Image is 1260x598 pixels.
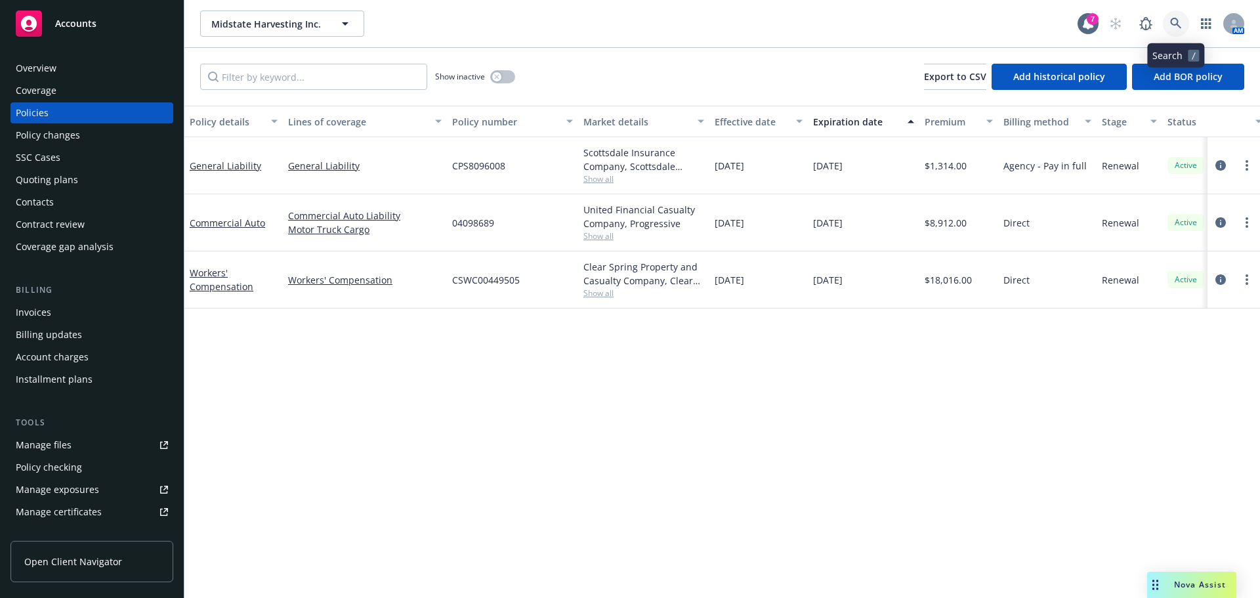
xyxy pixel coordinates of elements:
[452,159,505,173] span: CPS8096008
[10,58,173,79] a: Overview
[10,80,173,101] a: Coverage
[1147,572,1236,598] button: Nova Assist
[16,347,89,368] div: Account charges
[16,457,82,478] div: Policy checking
[10,324,173,345] a: Billing updates
[10,347,173,368] a: Account charges
[992,64,1127,90] button: Add historical policy
[1167,115,1248,129] div: Status
[10,5,173,42] a: Accounts
[288,273,442,287] a: Workers' Compensation
[452,115,558,129] div: Policy number
[16,125,80,146] div: Policy changes
[447,106,578,137] button: Policy number
[583,173,704,184] span: Show all
[190,160,261,172] a: General Liability
[1003,115,1077,129] div: Billing method
[1097,106,1162,137] button: Stage
[1102,159,1139,173] span: Renewal
[1003,159,1087,173] span: Agency - Pay in full
[1174,579,1226,590] span: Nova Assist
[10,214,173,235] a: Contract review
[578,106,709,137] button: Market details
[1013,70,1105,83] span: Add historical policy
[1239,158,1255,173] a: more
[924,64,986,90] button: Export to CSV
[1133,11,1159,37] a: Report a Bug
[1147,572,1164,598] div: Drag to move
[10,302,173,323] a: Invoices
[583,115,690,129] div: Market details
[1102,216,1139,230] span: Renewal
[288,159,442,173] a: General Liability
[16,324,82,345] div: Billing updates
[452,216,494,230] span: 04098689
[16,524,82,545] div: Manage claims
[1213,272,1228,288] a: circleInformation
[200,11,364,37] button: Midstate Harvesting Inc.
[24,555,122,568] span: Open Client Navigator
[808,106,919,137] button: Expiration date
[1173,274,1199,286] span: Active
[1102,115,1143,129] div: Stage
[190,267,253,293] a: Workers' Compensation
[925,216,967,230] span: $8,912.00
[211,17,325,31] span: Midstate Harvesting Inc.
[16,214,85,235] div: Contract review
[998,106,1097,137] button: Billing method
[435,71,485,82] span: Show inactive
[10,102,173,123] a: Policies
[1213,158,1228,173] a: circleInformation
[583,203,704,230] div: United Financial Casualty Company, Progressive
[16,302,51,323] div: Invoices
[1154,70,1223,83] span: Add BOR policy
[919,106,998,137] button: Premium
[1239,215,1255,230] a: more
[288,115,427,129] div: Lines of coverage
[813,159,843,173] span: [DATE]
[184,106,283,137] button: Policy details
[288,209,442,223] a: Commercial Auto Liability
[10,502,173,523] a: Manage certificates
[55,18,96,29] span: Accounts
[16,479,99,500] div: Manage exposures
[925,115,978,129] div: Premium
[583,146,704,173] div: Scottsdale Insurance Company, Scottsdale Insurance Company (Nationwide), Burns & [PERSON_NAME]
[1193,11,1219,37] a: Switch app
[1173,217,1199,228] span: Active
[925,159,967,173] span: $1,314.00
[709,106,808,137] button: Effective date
[10,457,173,478] a: Policy checking
[10,435,173,456] a: Manage files
[16,58,56,79] div: Overview
[16,236,114,257] div: Coverage gap analysis
[283,106,447,137] button: Lines of coverage
[16,80,56,101] div: Coverage
[813,273,843,287] span: [DATE]
[10,479,173,500] a: Manage exposures
[16,102,49,123] div: Policies
[10,416,173,429] div: Tools
[10,524,173,545] a: Manage claims
[1102,273,1139,287] span: Renewal
[1003,273,1030,287] span: Direct
[190,217,265,229] a: Commercial Auto
[16,369,93,390] div: Installment plans
[715,216,744,230] span: [DATE]
[10,169,173,190] a: Quoting plans
[715,159,744,173] span: [DATE]
[452,273,520,287] span: CSWC00449505
[200,64,427,90] input: Filter by keyword...
[583,288,704,299] span: Show all
[583,230,704,242] span: Show all
[583,260,704,288] div: Clear Spring Property and Casualty Company, Clear Spring Property and Casualty Company, Paragon I...
[715,115,788,129] div: Effective date
[10,284,173,297] div: Billing
[925,273,972,287] span: $18,016.00
[1087,13,1099,25] div: 7
[16,192,54,213] div: Contacts
[10,236,173,257] a: Coverage gap analysis
[813,216,843,230] span: [DATE]
[1003,216,1030,230] span: Direct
